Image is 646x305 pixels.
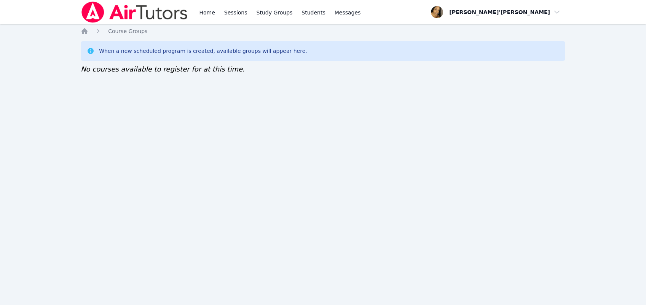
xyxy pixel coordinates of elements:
[81,2,188,23] img: Air Tutors
[335,9,361,16] span: Messages
[108,27,147,35] a: Course Groups
[81,27,565,35] nav: Breadcrumb
[99,47,307,55] div: When a new scheduled program is created, available groups will appear here.
[108,28,147,34] span: Course Groups
[81,65,245,73] span: No courses available to register for at this time.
